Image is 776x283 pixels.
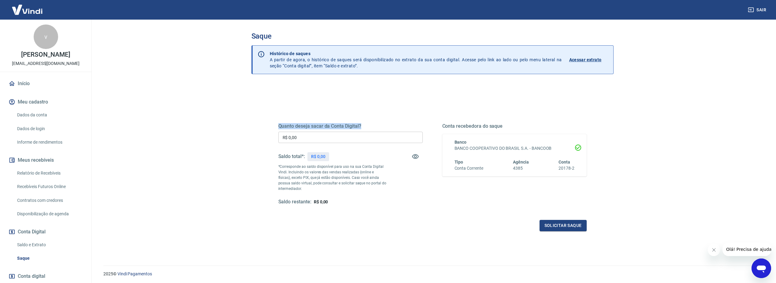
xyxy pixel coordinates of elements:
span: Agência [513,160,529,164]
span: Tipo [455,160,463,164]
h5: Saldo total*: [278,153,305,160]
button: Conta Digital [7,225,84,239]
h5: Saldo restante: [278,199,311,205]
a: Saque [15,252,84,265]
span: Olá! Precisa de ajuda? [4,4,51,9]
button: Meu cadastro [7,95,84,109]
span: R$ 0,00 [314,199,328,204]
a: Relatório de Recebíveis [15,167,84,179]
p: A partir de agora, o histórico de saques será disponibilizado no extrato da sua conta digital. Ac... [270,51,562,69]
img: Vindi [7,0,47,19]
h6: BANCO COOPERATIVO DO BRASIL S.A. - BANCOOB [455,145,574,152]
a: Início [7,77,84,90]
iframe: Botão para abrir a janela de mensagens [752,258,771,278]
a: Conta digital [7,270,84,283]
a: Contratos com credores [15,194,84,207]
button: Solicitar saque [540,220,587,231]
p: [EMAIL_ADDRESS][DOMAIN_NAME] [12,60,80,67]
a: Saldo e Extrato [15,239,84,251]
button: Meus recebíveis [7,153,84,167]
p: Acessar extrato [569,57,602,63]
h6: 4385 [513,165,529,172]
p: R$ 0,00 [311,153,325,160]
h5: Quanto deseja sacar da Conta Digital? [278,123,423,129]
div: v [34,25,58,49]
h6: Conta Corrente [455,165,483,172]
button: Sair [747,4,769,16]
a: Disponibilização de agenda [15,208,84,220]
iframe: Mensagem da empresa [722,243,771,256]
p: Histórico de saques [270,51,562,57]
span: Conta digital [18,272,45,281]
a: Recebíveis Futuros Online [15,180,84,193]
a: Informe de rendimentos [15,136,84,149]
a: Dados de login [15,123,84,135]
h6: 20178-2 [559,165,574,172]
h3: Saque [251,32,614,40]
span: Banco [455,140,467,145]
p: 2025 © [103,271,761,277]
a: Vindi Pagamentos [117,271,152,276]
span: Conta [559,160,570,164]
iframe: Fechar mensagem [708,244,720,256]
h5: Conta recebedora do saque [442,123,587,129]
a: Dados da conta [15,109,84,121]
a: Acessar extrato [569,51,608,69]
p: [PERSON_NAME] [21,51,70,58]
p: *Corresponde ao saldo disponível para uso na sua Conta Digital Vindi. Incluindo os valores das ve... [278,164,387,191]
